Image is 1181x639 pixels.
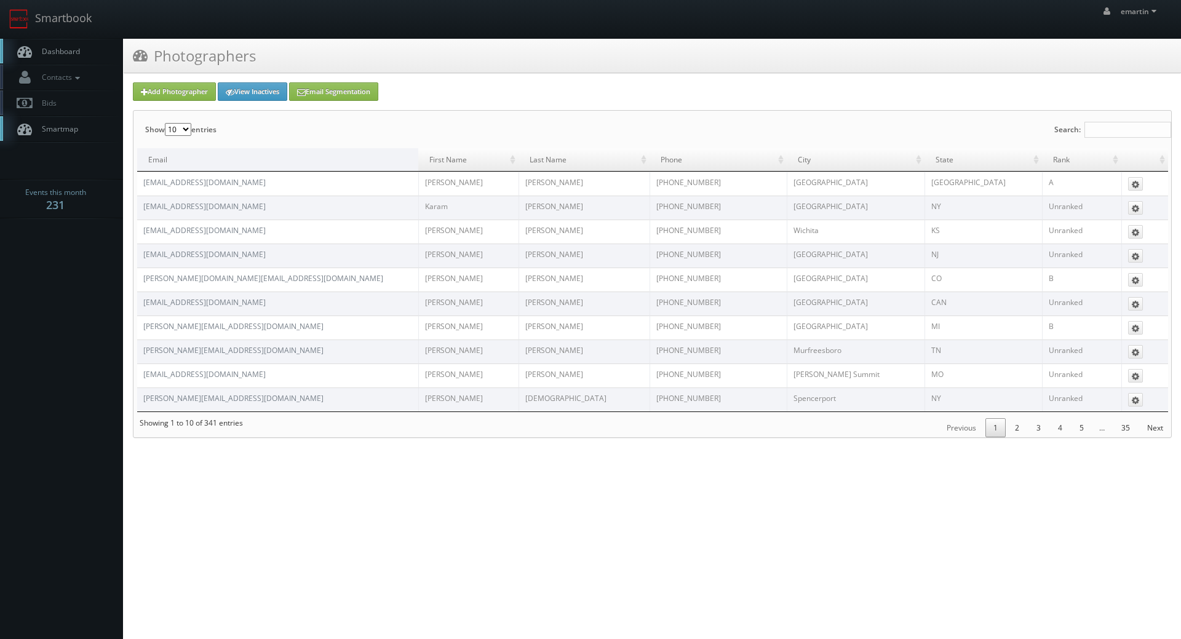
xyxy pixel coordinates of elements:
td: B [1042,316,1121,339]
td: Unranked [1042,220,1121,244]
td: NJ [925,244,1042,268]
td: [PERSON_NAME] [519,292,650,316]
td: [GEOGRAPHIC_DATA] [787,268,925,292]
a: 2 [1007,418,1027,437]
td: KS [925,220,1042,244]
td: Last Name: activate to sort column ascending [519,148,650,172]
td: NY [925,387,1042,411]
td: B [1042,268,1121,292]
a: [EMAIL_ADDRESS][DOMAIN_NAME] [143,249,266,260]
td: [PHONE_NUMBER] [650,172,787,196]
td: A [1042,172,1121,196]
td: TN [925,339,1042,363]
td: Unranked [1042,292,1121,316]
td: [PERSON_NAME] [418,220,519,244]
a: 5 [1072,418,1092,437]
td: Phone: activate to sort column ascending [650,148,787,172]
span: Smartmap [36,124,78,134]
a: [EMAIL_ADDRESS][DOMAIN_NAME] [143,201,266,212]
a: [PERSON_NAME][EMAIL_ADDRESS][DOMAIN_NAME] [143,321,324,331]
td: First Name: activate to sort column ascending [418,148,519,172]
span: … [1092,423,1112,433]
input: Search: [1084,122,1171,138]
a: [EMAIL_ADDRESS][DOMAIN_NAME] [143,177,266,188]
a: [PERSON_NAME][EMAIL_ADDRESS][DOMAIN_NAME] [143,393,324,403]
td: [DEMOGRAPHIC_DATA] [519,387,650,411]
a: [PERSON_NAME][DOMAIN_NAME][EMAIL_ADDRESS][DOMAIN_NAME] [143,273,383,284]
td: [PHONE_NUMBER] [650,220,787,244]
td: Murfreesboro [787,339,925,363]
td: Rank: activate to sort column ascending [1042,148,1121,172]
td: [PERSON_NAME] [519,244,650,268]
td: [PERSON_NAME] [519,316,650,339]
td: [GEOGRAPHIC_DATA] [787,316,925,339]
a: Previous [939,418,984,437]
a: [EMAIL_ADDRESS][DOMAIN_NAME] [143,297,266,308]
h3: Photographers [133,45,256,66]
a: [EMAIL_ADDRESS][DOMAIN_NAME] [143,369,266,379]
td: [PHONE_NUMBER] [650,363,787,387]
a: 35 [1113,418,1138,437]
td: NY [925,196,1042,220]
td: : activate to sort column ascending [1121,148,1168,172]
td: State: activate to sort column ascending [925,148,1042,172]
td: Wichita [787,220,925,244]
strong: 231 [46,197,65,212]
td: [PHONE_NUMBER] [650,196,787,220]
td: Unranked [1042,244,1121,268]
td: MO [925,363,1042,387]
a: [EMAIL_ADDRESS][DOMAIN_NAME] [143,225,266,236]
td: [PHONE_NUMBER] [650,316,787,339]
td: [GEOGRAPHIC_DATA] [787,292,925,316]
td: [GEOGRAPHIC_DATA] [787,196,925,220]
a: Email Segmentation [289,82,378,101]
td: [PERSON_NAME] [519,268,650,292]
label: Search: [1054,111,1171,148]
img: smartbook-logo.png [9,9,29,29]
td: Unranked [1042,339,1121,363]
td: [PERSON_NAME] [519,172,650,196]
td: [PERSON_NAME] [418,172,519,196]
td: [PERSON_NAME] [418,339,519,363]
td: [PHONE_NUMBER] [650,292,787,316]
td: [GEOGRAPHIC_DATA] [787,244,925,268]
td: [PERSON_NAME] [519,339,650,363]
td: [PHONE_NUMBER] [650,244,787,268]
td: Unranked [1042,387,1121,411]
td: [PHONE_NUMBER] [650,387,787,411]
td: [PERSON_NAME] [418,363,519,387]
td: CAN [925,292,1042,316]
td: Unranked [1042,196,1121,220]
td: [PERSON_NAME] [418,244,519,268]
select: Showentries [165,123,191,136]
td: [PERSON_NAME] [418,387,519,411]
td: MI [925,316,1042,339]
a: Next [1139,418,1171,437]
a: 4 [1050,418,1070,437]
div: Showing 1 to 10 of 341 entries [133,412,243,434]
span: Contacts [36,72,83,82]
a: 3 [1028,418,1049,437]
a: [PERSON_NAME][EMAIL_ADDRESS][DOMAIN_NAME] [143,345,324,355]
td: [PERSON_NAME] [418,316,519,339]
td: [GEOGRAPHIC_DATA] [787,172,925,196]
span: Dashboard [36,46,80,57]
td: Karam [418,196,519,220]
td: [PERSON_NAME] Summit [787,363,925,387]
td: Unranked [1042,363,1121,387]
td: [PHONE_NUMBER] [650,339,787,363]
td: [PERSON_NAME] [519,363,650,387]
label: Show entries [145,111,217,148]
a: 1 [985,418,1006,437]
td: [PERSON_NAME] [418,292,519,316]
td: [PERSON_NAME] [418,268,519,292]
td: Email: activate to sort column descending [137,148,418,172]
td: City: activate to sort column ascending [787,148,925,172]
td: [PHONE_NUMBER] [650,268,787,292]
a: Add Photographer [133,82,216,101]
td: CO [925,268,1042,292]
span: Events this month [25,186,86,199]
span: emartin [1121,6,1160,17]
td: [GEOGRAPHIC_DATA] [925,172,1042,196]
a: View Inactives [218,82,287,101]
